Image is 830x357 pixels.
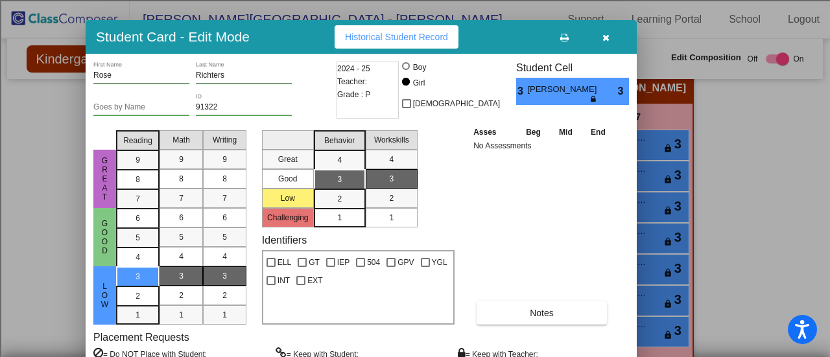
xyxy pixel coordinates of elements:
input: Search outlines [5,17,120,30]
span: 9 [222,154,227,165]
span: Teacher: [337,75,367,88]
th: Beg [517,125,551,139]
span: Historical Student Record [345,32,448,42]
div: Magazine [5,205,825,217]
span: Notes [530,308,554,318]
div: DELETE [5,324,825,336]
span: 1 [136,309,140,321]
span: [PERSON_NAME] [527,83,599,96]
span: GT [309,255,320,270]
span: 3 [516,84,527,99]
span: 4 [179,251,184,262]
span: 7 [136,193,140,205]
th: End [582,125,615,139]
span: 3 [618,84,629,99]
span: 6 [136,213,140,224]
div: Move To ... [5,112,825,124]
span: 8 [136,174,140,185]
span: Behavior [324,135,355,146]
span: 2 [136,290,140,302]
span: 1 [389,212,394,224]
span: 2 [179,290,184,301]
span: 5 [179,231,184,243]
span: Math [172,134,190,146]
div: This outline has no content. Would you like to delete it? [5,301,825,312]
td: No Assessments [470,139,615,152]
span: 504 [367,255,380,270]
span: [DEMOGRAPHIC_DATA] [413,96,500,111]
span: 8 [179,173,184,185]
div: Options [5,77,825,89]
span: Reading [123,135,152,146]
div: Television/Radio [5,229,825,240]
span: 1 [179,309,184,321]
span: 7 [179,192,184,204]
span: Low [99,282,111,309]
span: 3 [337,174,342,185]
span: 3 [389,173,394,185]
div: Journal [5,194,825,205]
div: Move to ... [5,336,825,347]
div: Move To ... [5,54,825,65]
span: 8 [222,173,227,185]
span: 4 [222,251,227,262]
div: Delete [5,65,825,77]
span: YGL [432,255,447,270]
label: Placement Requests [93,331,189,343]
span: 2024 - 25 [337,62,370,75]
div: Download [5,147,825,159]
div: Search for Source [5,182,825,194]
th: Asses [470,125,517,139]
div: Visual Art [5,240,825,252]
span: 3 [136,271,140,282]
span: 2 [222,290,227,301]
div: CANCEL [5,277,825,289]
span: 7 [222,192,227,204]
span: 1 [337,212,342,224]
span: 4 [337,154,342,166]
div: Add Outline Template [5,170,825,182]
span: ELL [278,255,291,270]
span: 9 [179,154,184,165]
span: Workskills [374,134,409,146]
span: GPV [397,255,414,270]
div: ??? [5,289,825,301]
span: EXT [307,273,322,288]
span: 5 [222,231,227,243]
label: Identifiers [262,234,307,246]
span: 2 [337,193,342,205]
div: Sign out [5,89,825,100]
input: Enter ID [196,103,292,112]
div: Sort A > Z [5,30,825,42]
button: Notes [477,301,607,325]
div: Home [5,5,271,17]
span: 3 [179,270,184,282]
div: Rename [5,100,825,112]
span: 2 [389,192,394,204]
div: Girl [412,77,425,89]
span: 4 [389,154,394,165]
div: Boy [412,62,427,73]
th: Mid [550,125,581,139]
span: 6 [222,212,227,224]
span: Grade : P [337,88,370,101]
span: Writing [213,134,237,146]
span: Good [99,219,111,255]
div: SAVE AND GO HOME [5,312,825,324]
div: Rename Outline [5,135,825,147]
input: goes by name [93,103,189,112]
span: 1 [222,309,227,321]
span: INT [278,273,290,288]
span: IEP [337,255,350,270]
div: Newspaper [5,217,825,229]
span: 9 [136,154,140,166]
div: TODO: put dlg title [5,252,825,264]
span: 5 [136,232,140,244]
button: Historical Student Record [335,25,458,49]
span: Great [99,156,111,202]
div: Print [5,159,825,170]
span: 6 [179,212,184,224]
h3: Student Card - Edit Mode [96,29,250,45]
div: Sort New > Old [5,42,825,54]
span: 3 [222,270,227,282]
